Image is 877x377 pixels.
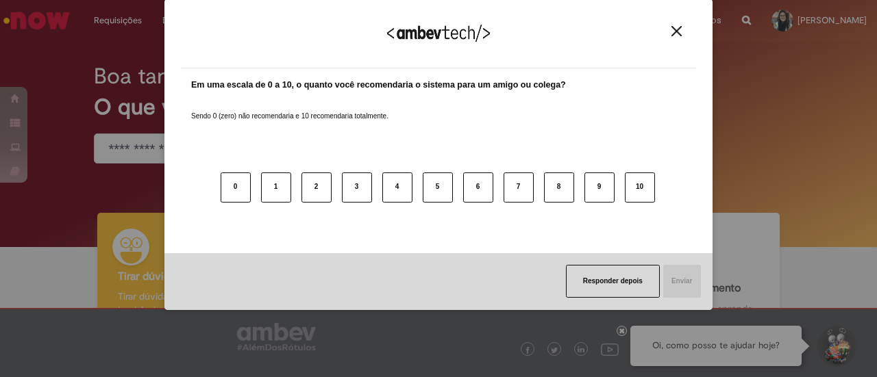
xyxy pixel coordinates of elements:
button: 1 [261,172,291,203]
img: Logo Ambevtech [387,25,490,42]
button: 0 [221,172,251,203]
button: 4 [382,172,412,203]
button: 6 [463,172,493,203]
button: 7 [504,172,534,203]
button: 3 [342,172,372,203]
label: Sendo 0 (zero) não recomendaria e 10 recomendaria totalmente. [191,95,388,121]
button: 8 [544,172,574,203]
button: 2 [301,172,332,203]
button: 10 [625,172,655,203]
button: Close [667,25,686,37]
img: Close [671,26,682,36]
button: Responder depois [566,265,660,298]
label: Em uma escala de 0 a 10, o quanto você recomendaria o sistema para um amigo ou colega? [191,79,566,92]
button: 9 [584,172,615,203]
button: 5 [423,172,453,203]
